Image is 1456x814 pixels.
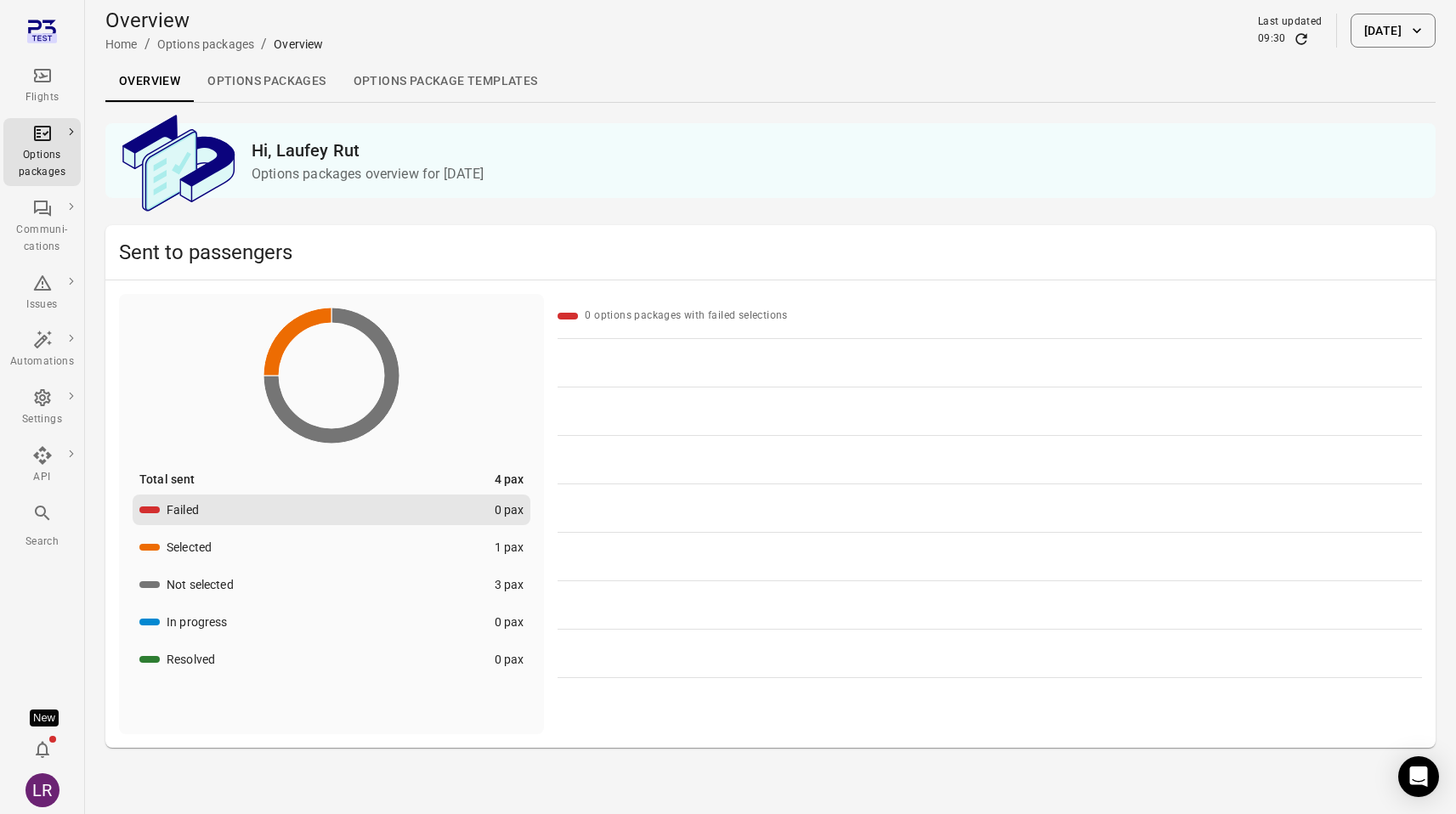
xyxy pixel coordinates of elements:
[1398,756,1439,797] div: Open Intercom Messenger
[10,353,74,370] div: Automations
[10,222,74,256] div: Communi-cations
[10,411,74,428] div: Settings
[25,732,59,766] button: Notifications
[252,164,1422,184] p: Options packages overview for [DATE]
[3,498,81,555] button: Search
[1258,31,1286,48] div: 09:30
[133,607,530,637] button: In progress0 pax
[30,709,59,726] div: Tooltip anchor
[495,613,524,630] div: 0 pax
[167,651,215,668] div: Resolved
[1293,31,1310,48] button: Refresh data
[3,118,81,186] a: Options packages
[495,651,524,668] div: 0 pax
[10,147,74,181] div: Options packages
[3,382,81,433] a: Settings
[105,7,324,34] h1: Overview
[261,34,267,54] li: /
[105,34,324,54] nav: Breadcrumbs
[25,773,59,807] div: LR
[167,501,199,518] div: Failed
[105,61,194,102] a: Overview
[274,36,323,53] div: Overview
[3,193,81,261] a: Communi-cations
[3,325,81,376] a: Automations
[3,440,81,491] a: API
[3,60,81,111] a: Flights
[3,268,81,319] a: Issues
[19,766,66,814] button: Laufey Rut
[133,532,530,562] button: Selected1 pax
[10,534,74,551] div: Search
[10,297,74,314] div: Issues
[144,34,150,54] li: /
[495,576,524,593] div: 3 pax
[167,576,234,593] div: Not selected
[495,501,524,518] div: 0 pax
[133,644,530,675] button: Resolved0 pax
[119,239,1422,266] h2: Sent to passengers
[157,37,254,51] a: Options packages
[340,61,552,102] a: Options package Templates
[167,613,228,630] div: In progress
[139,471,195,488] div: Total sent
[133,495,530,525] button: Failed0 pax
[167,539,212,556] div: Selected
[585,308,787,325] div: 0 options packages with failed selections
[10,89,74,106] div: Flights
[194,61,339,102] a: Options packages
[495,539,524,556] div: 1 pax
[105,37,138,51] a: Home
[1258,14,1323,31] div: Last updated
[495,471,524,488] div: 4 pax
[133,569,530,600] button: Not selected3 pax
[10,469,74,486] div: API
[252,137,1422,164] h2: Hi, Laufey Rut
[105,61,1436,102] div: Local navigation
[1351,14,1436,48] button: [DATE]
